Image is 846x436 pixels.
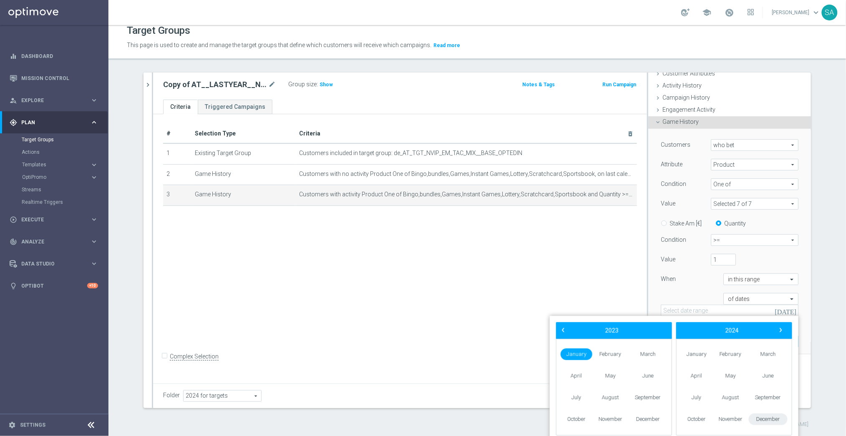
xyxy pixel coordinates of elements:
label: Complex Selection [170,353,219,361]
div: SA [822,5,838,20]
button: person_search Explore keyboard_arrow_right [9,97,98,104]
span: Activity History [662,82,702,89]
span: June [629,370,667,382]
label: Value [661,256,675,263]
div: Templates [22,158,108,171]
span: Show [320,82,333,88]
a: Criteria [163,100,198,114]
i: keyboard_arrow_right [90,173,98,181]
button: equalizer Dashboard [9,53,98,60]
span: December [749,413,788,426]
span: August [713,392,749,404]
i: [DATE] [775,307,797,314]
input: Select date range [661,305,798,316]
button: Templates keyboard_arrow_right [22,161,98,168]
span: September [749,392,788,404]
h2: Copy of AT__LASTYEAR__NVIP_EMA_TAC_MIX [163,80,267,90]
span: March [749,348,788,361]
div: OptiPromo [22,175,90,180]
span: August [592,392,629,404]
span: October [561,413,592,426]
div: Execute [10,216,90,223]
button: lightbulb Optibot +10 [9,283,98,289]
span: Execute [21,217,90,222]
bs-datepicker-navigation-view: ​ ​ [558,325,666,336]
button: Data Studio keyboard_arrow_right [9,261,98,267]
button: Read more [433,41,461,50]
div: Analyze [10,238,90,246]
span: January [681,348,713,361]
div: Templates [22,162,90,167]
i: keyboard_arrow_right [90,260,98,268]
span: December [629,413,667,426]
div: OptiPromo keyboard_arrow_right [22,174,98,180]
span: Plan [21,120,90,125]
i: keyboard_arrow_right [90,96,98,104]
span: ‹ [558,325,569,336]
div: Optibot [10,275,98,297]
label: Condition [661,236,686,243]
a: Triggered Campaigns [198,100,272,114]
label: Folder [163,392,180,399]
span: Customers with no activity Product One of Bingo,bundles,Games,Instant Games,Lottery,Scratchcard,S... [299,170,634,178]
div: Mission Control [10,67,98,89]
i: play_circle_outline [10,216,17,223]
div: Explore [10,97,90,104]
span: 2024 [725,327,739,334]
span: Explore [21,98,90,103]
span: November [592,413,629,426]
i: chevron_right [144,81,152,89]
button: Notes & Tags [522,80,556,89]
label: Condition [661,180,686,188]
button: 2023 [600,325,624,336]
span: Criteria [299,130,320,137]
div: Target Groups [22,133,108,146]
div: Streams [22,183,108,196]
button: Run Campaign [602,80,637,89]
a: [PERSON_NAME]keyboard_arrow_down [771,6,822,19]
label: Group size [288,81,317,88]
div: Plan [10,119,90,126]
label: Stake Am [€] [670,220,702,227]
span: February [592,348,629,361]
div: OptiPromo [22,171,108,183]
span: Engagement Activity [662,106,715,113]
i: keyboard_arrow_right [90,161,98,169]
label: Customers [661,141,690,148]
td: 2 [163,164,191,185]
span: OptiPromo [22,175,82,180]
h1: Target Groups [127,25,190,37]
span: Customer Attributes [662,70,715,77]
button: track_changes Analyze keyboard_arrow_right [9,238,98,245]
a: Dashboard [21,45,98,67]
label: Value [661,200,675,207]
i: settings [8,421,16,429]
div: +10 [87,283,98,288]
label: ID: 30865 [549,421,572,428]
button: play_circle_outline Execute keyboard_arrow_right [9,216,98,223]
a: Actions [22,149,87,155]
a: Settings [20,423,45,428]
a: Streams [22,186,87,193]
span: April [561,370,592,382]
label: When [661,275,676,283]
ng-select: in this range [723,273,798,285]
span: October [681,413,713,426]
bs-datepicker-navigation-view: ​ ​ [678,325,786,336]
div: Dashboard [10,45,98,67]
button: › [775,325,786,336]
i: delete_forever [627,130,634,137]
button: [DATE] [773,305,798,317]
span: July [681,392,713,404]
div: Realtime Triggers [22,196,108,208]
span: Game History [662,118,699,125]
span: January [561,348,592,361]
a: Realtime Triggers [22,199,87,205]
button: chevron_right [144,73,152,97]
div: Actions [22,146,108,158]
span: March [629,348,667,361]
